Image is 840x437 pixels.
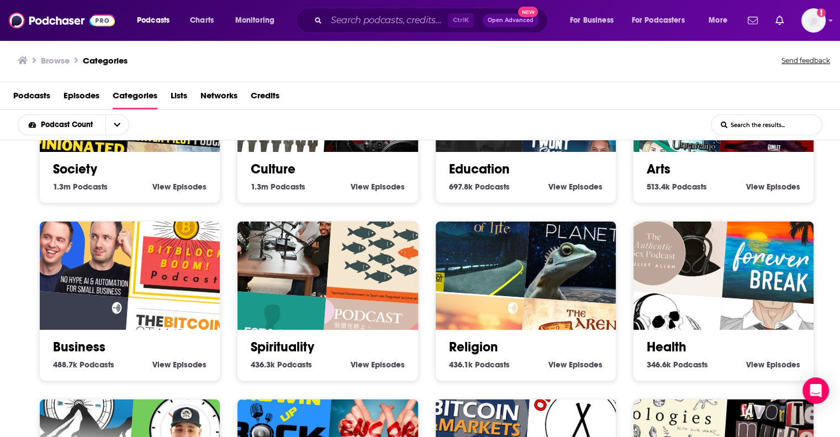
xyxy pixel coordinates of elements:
[518,7,538,17] span: New
[351,182,405,192] a: View Culture Episodes
[801,8,826,33] span: Logged in as mcastricone
[778,53,833,69] button: Send feedback
[173,182,207,192] span: Episodes
[53,182,108,192] a: 1.3m Society Podcasts
[371,182,405,192] span: Episodes
[200,87,237,109] a: Networks
[251,182,305,192] a: 1.3m Culture Podcasts
[351,360,369,370] span: View
[701,12,741,29] button: open menu
[152,182,171,192] span: View
[801,8,826,33] button: Show profile menu
[326,12,448,29] input: Search podcasts, credits, & more...
[371,360,405,370] span: Episodes
[128,190,244,306] div: The BitBlockBoom Bitcoin Podcast
[449,182,473,192] span: 697.8k
[647,339,686,355] a: Health
[277,360,312,370] span: Podcasts
[251,360,275,370] span: 436.3k
[307,8,558,33] div: Search podcasts, credits, & more...
[173,360,207,370] span: Episodes
[767,360,800,370] span: Episodes
[251,161,295,177] a: Culture
[746,360,800,370] a: View Health Episodes
[41,121,97,129] span: Podcast Count
[20,182,136,298] div: Authority Hacker Podcast – AI & Automation for Small biz & Marketers
[475,182,510,192] span: Podcasts
[570,13,614,28] span: For Business
[53,360,77,370] span: 488.7k
[171,87,187,109] a: Lists
[672,182,707,192] span: Podcasts
[569,360,603,370] span: Episodes
[449,182,510,192] a: 697.8k Education Podcasts
[53,182,71,192] span: 1.3m
[746,360,764,370] span: View
[18,121,105,129] button: open menu
[743,11,762,30] a: Show notifications dropdown
[137,13,170,28] span: Podcasts
[746,182,764,192] span: View
[152,360,207,370] a: View Business Episodes
[632,13,685,28] span: For Podcasters
[73,182,108,192] span: Podcasts
[152,360,171,370] span: View
[251,339,314,355] a: Spirituality
[64,87,99,109] a: Episodes
[53,339,105,355] a: Business
[614,182,730,298] img: Authentic Sex with Juliet Allen
[105,115,129,135] button: open menu
[548,182,567,192] span: View
[251,182,268,192] span: 1.3m
[449,161,510,177] a: Education
[771,11,788,30] a: Show notifications dropdown
[53,360,114,370] a: 488.7k Business Podcasts
[235,13,274,28] span: Monitoring
[448,13,474,28] span: Ctrl K
[113,87,157,109] a: Categories
[722,190,837,306] img: Forever Break
[801,8,826,33] img: User Profile
[475,360,510,370] span: Podcasts
[351,360,405,370] a: View Spirituality Episodes
[524,190,640,306] div: Sentient Planet
[673,360,708,370] span: Podcasts
[9,10,115,31] img: Podchaser - Follow, Share and Rate Podcasts
[562,12,627,29] button: open menu
[41,55,70,66] h3: Browse
[416,182,532,298] img: One Third of Life
[129,12,184,29] button: open menu
[647,161,670,177] a: Arts
[449,360,473,370] span: 436.1k
[569,182,603,192] span: Episodes
[351,182,369,192] span: View
[80,360,114,370] span: Podcasts
[483,14,538,27] button: Open AdvancedNew
[183,12,220,29] a: Charts
[488,18,533,23] span: Open Advanced
[802,377,829,404] div: Open Intercom Messenger
[548,360,567,370] span: View
[548,182,603,192] a: View Education Episodes
[746,182,800,192] a: View Arts Episodes
[625,12,701,29] button: open menu
[326,190,442,306] img: Divine Countercultural Truth | Spiritual Discernment
[647,360,708,370] a: 346.6k Health Podcasts
[218,182,334,298] img: Lionz Den
[190,13,214,28] span: Charts
[449,360,510,370] a: 436.1k Religion Podcasts
[13,87,50,109] a: Podcasts
[548,360,603,370] a: View Religion Episodes
[709,13,727,28] span: More
[228,12,289,29] button: open menu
